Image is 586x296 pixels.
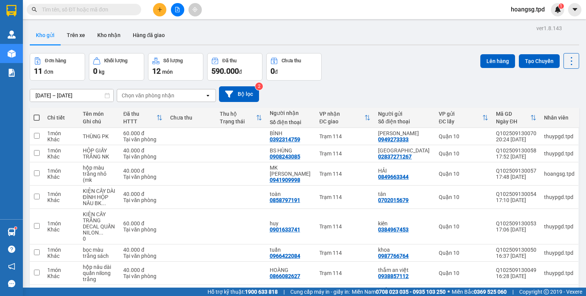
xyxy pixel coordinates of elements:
span: 590.000 [211,66,239,76]
div: toàn [270,191,312,197]
div: 17:52 [DATE] [496,154,536,160]
div: Trạm 114 [319,270,371,276]
sup: 2 [255,82,263,90]
div: Tên món [83,111,116,117]
div: Khác [47,154,75,160]
span: ⚪️ [448,290,450,293]
div: Trạm 114 [319,171,371,177]
span: 12 [152,66,161,76]
div: 40.000 đ [123,247,162,253]
div: 0987766764 [378,253,409,259]
div: thuypgd.tpd [544,150,575,157]
span: ... [101,200,106,206]
svg: open [205,92,211,99]
span: món [162,69,173,75]
div: Quận 10 [439,270,488,276]
div: thuypgd.tpd [544,133,575,139]
div: khoa [378,247,431,253]
div: thuypgd.tpd [544,250,575,256]
div: Trạm 114 [319,223,371,230]
span: caret-down [572,6,578,13]
div: Chưa thu [282,58,301,63]
div: 0901633741 [270,226,300,233]
div: KIỆN CÂY DÀI ĐÍNH HỘP NÂU BK TRẮNG [83,188,116,206]
div: 0966422084 [270,253,300,259]
img: warehouse-icon [8,228,16,236]
div: Đã thu [222,58,237,63]
img: icon-new-feature [554,6,561,13]
div: Trạng thái [220,118,256,125]
div: 60.000 đ [123,220,162,226]
div: Người nhận [270,110,312,116]
div: Khác [47,136,75,142]
span: đơn [44,69,53,75]
div: 50.000 đ [123,287,162,293]
div: Thu hộ [220,111,256,117]
div: hộp màu trắng nhỏ (mk [83,165,116,183]
span: file-add [175,7,180,12]
th: Toggle SortBy [435,108,492,128]
div: 1 món [47,168,75,174]
th: Toggle SortBy [119,108,166,128]
div: 1 món [47,147,75,154]
span: ... [99,230,103,236]
div: Chưa thu [170,115,212,121]
button: Bộ lọc [219,86,259,102]
div: thuypgd.tpd [544,194,575,200]
button: Chưa thu0đ [266,53,322,81]
img: warehouse-icon [8,50,16,58]
div: 0858797191 [270,197,300,203]
div: Q102509130053 [496,220,536,226]
div: 0938857112 [378,273,409,279]
div: HOÀNG [270,267,312,273]
span: Miền Nam [352,288,446,296]
div: Số điện thoại [378,118,431,125]
button: plus [153,3,166,16]
div: HTTT [123,118,156,125]
div: Nhân viên [544,115,575,121]
th: Toggle SortBy [492,108,540,128]
div: Ngày ĐH [496,118,530,125]
th: Toggle SortBy [316,108,375,128]
div: Mã GD [496,111,530,117]
div: huy [270,220,312,226]
div: 0949273333 [378,136,409,142]
div: NGÔ QUỐC HUẤN [378,130,431,136]
strong: 0369 525 060 [474,289,507,295]
button: Đã thu590.000đ [207,53,262,81]
div: Số lượng [163,58,183,63]
div: Quận 10 [439,133,488,139]
div: Q102509130057 [496,168,536,174]
div: 1 món [47,191,75,197]
div: 02837271267 [378,154,412,160]
div: Khác [47,197,75,203]
div: 40.000 đ [123,267,162,273]
div: BÌNH [270,130,312,136]
div: Chọn văn phòng nhận [122,92,174,99]
div: hộp nâu dài quấn nilong trắng [83,264,116,282]
button: caret-down [568,3,581,16]
button: file-add [171,3,184,16]
div: 60.000 đ [123,130,162,136]
button: Lên hàng [480,54,515,68]
img: logo-vxr [6,5,16,16]
span: 11 [34,66,42,76]
div: việt quốc [378,147,431,154]
div: 0384967453 [378,226,409,233]
span: kg [99,69,105,75]
span: 0 [270,66,275,76]
div: Số điện thoại [270,119,312,125]
span: Miền Bắc [452,288,507,296]
button: Kho gửi [30,26,61,44]
div: Q102509130050 [496,247,536,253]
span: message [8,280,15,287]
button: Trên xe [61,26,91,44]
span: đ [275,69,278,75]
div: Trạm 114 [319,133,371,139]
div: tân [378,191,431,197]
div: 20:24 [DATE] [496,136,536,142]
span: search [32,7,37,12]
div: Chi tiết [47,115,75,121]
div: 1 món [47,130,75,136]
div: Q102509130070 [496,130,536,136]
